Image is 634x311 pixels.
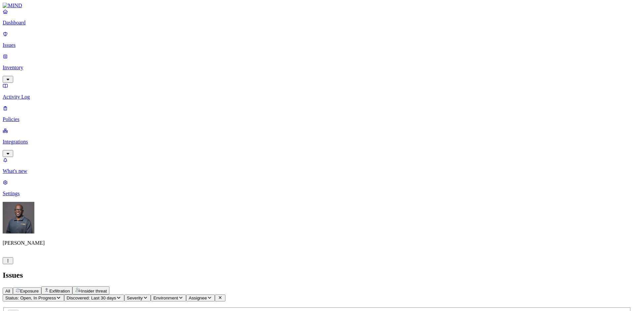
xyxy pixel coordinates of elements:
[3,202,34,233] img: Gregory Thomas
[3,271,631,280] h2: Issues
[3,116,631,122] p: Policies
[189,295,207,300] span: Assignee
[3,42,631,48] p: Issues
[49,289,70,294] span: Exfiltration
[5,289,10,294] span: All
[3,94,631,100] p: Activity Log
[3,168,631,174] p: What's new
[3,139,631,145] p: Integrations
[3,240,631,246] p: [PERSON_NAME]
[153,295,178,300] span: Environment
[3,191,631,197] p: Settings
[67,295,116,300] span: Discovered: Last 30 days
[20,289,39,294] span: Exposure
[3,20,631,26] p: Dashboard
[3,65,631,71] p: Inventory
[3,3,22,9] img: MIND
[81,289,107,294] span: Insider threat
[127,295,143,300] span: Severity
[5,295,56,300] span: Status: Open, In Progress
